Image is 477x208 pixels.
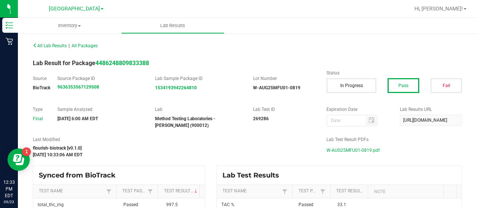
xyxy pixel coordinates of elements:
[33,145,82,151] strong: flourish-biotrack [v0.1.0]
[253,116,269,121] strong: 269286
[337,202,346,207] span: 33.1
[22,147,31,156] iframe: Resource center unread badge
[368,185,443,198] th: Note
[146,187,155,196] a: Filter
[6,38,13,45] inline-svg: Retail
[326,136,462,143] label: Lab Test Result PDFs
[430,78,462,93] button: Fail
[166,202,178,207] span: 997.5
[121,18,224,33] a: Lab Results
[193,188,199,194] span: Sortable
[57,75,144,82] label: Source Package ID
[155,116,215,128] strong: Method Testing Laboratories - [PERSON_NAME] (900012)
[6,22,13,29] inline-svg: Inventory
[38,202,64,207] span: total_thc_mg
[3,199,15,205] p: 09/23
[400,106,462,113] label: Lab Results URL
[104,187,113,196] a: Filter
[33,136,315,143] label: Last Modified
[253,75,315,82] label: Lot Number
[33,60,149,67] span: Lab Result for Package
[388,78,419,93] button: Pass
[280,187,289,196] a: Filter
[39,171,121,179] span: Synced from BioTrack
[18,18,121,33] a: Inventory
[414,6,463,12] span: Hi, [PERSON_NAME]!
[155,106,242,113] label: Lab
[298,188,318,194] a: Test PassedSortable
[298,202,313,207] span: Passed
[95,60,149,67] a: 4486248809833388
[326,106,389,113] label: Expiration Date
[164,188,197,194] a: Test ResultSortable
[123,202,138,207] span: Passed
[69,43,70,48] span: |
[49,6,100,12] span: [GEOGRAPHIC_DATA]
[33,152,82,157] strong: [DATE] 10:33:06 AM EDT
[33,115,46,122] div: Final
[3,179,15,199] p: 12:33 PM EDT
[57,116,98,121] strong: [DATE] 6:00 AM EDT
[33,85,50,90] strong: BioTrack
[222,171,285,179] span: Lab Test Results
[326,70,462,76] label: Status
[122,188,146,194] a: Test PassedSortable
[155,85,197,90] a: 1534193942264810
[326,145,380,156] span: W-AUG25MFU01-0819.pdf
[39,188,104,194] a: Test NameSortable
[33,75,46,82] label: Source
[336,188,365,194] a: Test ResultSortable
[253,85,300,90] strong: W-AUG25MFU01-0819
[155,75,242,82] label: Lab Sample Package ID
[57,84,99,90] a: 9636353567129508
[72,43,98,48] span: All Packages
[18,22,121,29] span: Inventory
[326,78,376,93] button: In Progress
[7,148,30,171] iframe: Resource center
[33,106,46,113] label: Type
[57,106,144,113] label: Sample Analyzed
[221,202,234,207] span: TAC %
[222,188,280,194] a: Test NameSortable
[318,187,327,196] a: Filter
[150,22,195,29] span: Lab Results
[253,106,315,113] label: Lab Test ID
[33,43,67,48] span: All Lab Results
